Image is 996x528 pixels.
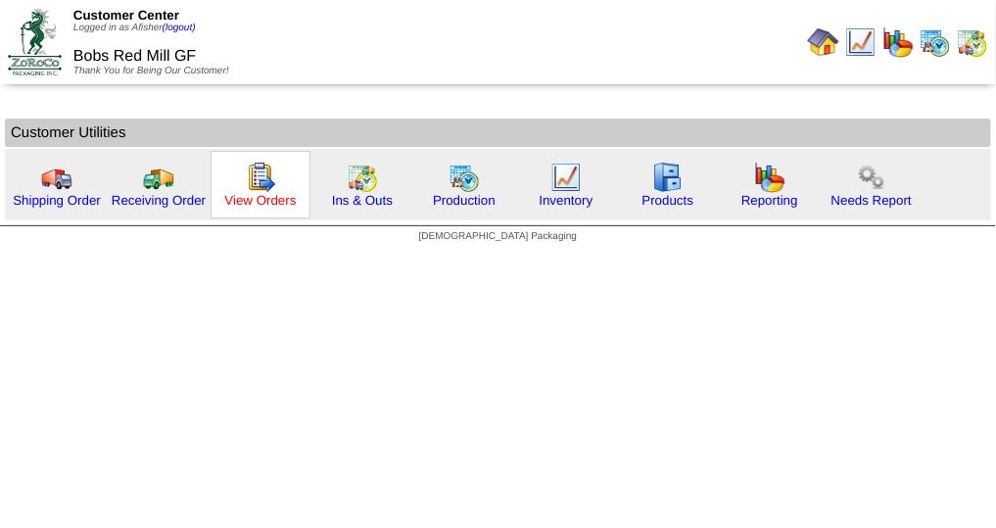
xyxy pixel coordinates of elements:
[540,193,593,208] a: Inventory
[73,48,196,65] span: Bobs Red Mill GF
[347,162,378,193] img: calendarinout.gif
[550,162,582,193] img: line_graph.gif
[73,8,179,23] span: Customer Center
[332,193,393,208] a: Ins & Outs
[808,26,839,58] img: home.gif
[754,162,785,193] img: graph.gif
[856,162,887,193] img: workflow.png
[957,26,988,58] img: calendarinout.gif
[41,162,72,193] img: truck.gif
[845,26,877,58] img: line_graph.gif
[73,23,196,33] span: Logged in as Afisher
[920,26,951,58] img: calendarprod.gif
[143,162,174,193] img: truck2.gif
[8,9,62,74] img: ZoRoCo_Logo(Green%26Foil)%20jpg.webp
[112,193,206,208] a: Receiving Order
[652,162,684,193] img: cabinet.gif
[741,193,798,208] a: Reporting
[163,23,196,33] a: (logout)
[73,66,229,76] span: Thank You for Being Our Customer!
[419,231,577,242] span: [DEMOGRAPHIC_DATA] Packaging
[831,193,912,208] a: Needs Report
[449,162,480,193] img: calendarprod.gif
[245,162,276,193] img: workorder.gif
[224,193,296,208] a: View Orders
[13,193,101,208] a: Shipping Order
[882,26,914,58] img: graph.gif
[5,119,991,147] td: Customer Utilities
[433,193,496,208] a: Production
[642,193,694,208] a: Products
